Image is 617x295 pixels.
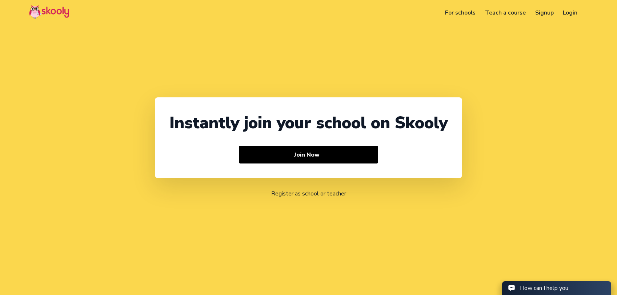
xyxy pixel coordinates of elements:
a: Signup [530,7,558,19]
div: Instantly join your school on Skooly [169,112,448,134]
a: Register as school or teacher [271,190,346,198]
a: For schools [441,7,481,19]
img: Skooly [29,5,69,19]
a: Login [558,7,582,19]
button: Join Now [239,146,378,164]
a: Teach a course [480,7,530,19]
